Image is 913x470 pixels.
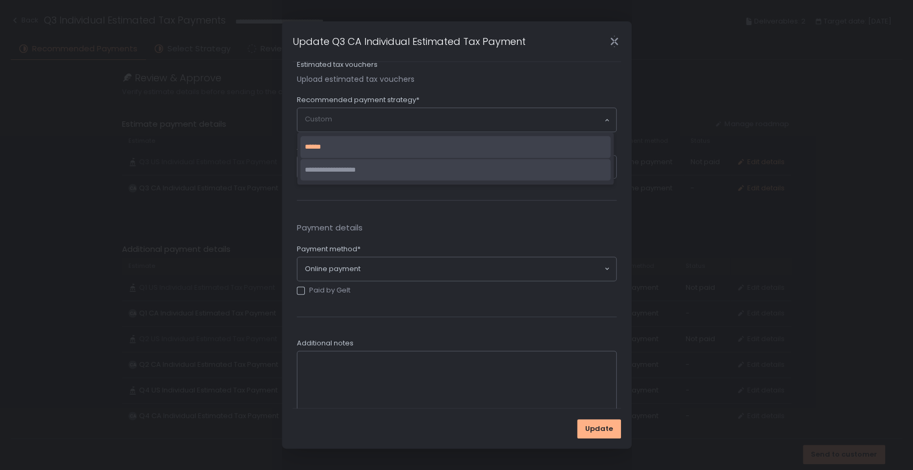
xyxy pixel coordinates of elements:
[297,338,354,348] span: Additional notes
[360,264,603,274] input: Search for option
[297,60,378,70] label: Estimated tax vouchers
[297,222,617,234] span: Payment details
[585,424,613,434] span: Update
[297,257,616,281] div: Search for option
[297,143,340,152] span: Amount due
[297,74,415,84] button: Upload estimated tax vouchers
[305,264,360,274] span: Online payment
[297,108,616,132] div: Search for option
[597,35,632,48] div: Close
[305,114,603,125] input: Search for option
[577,419,621,438] button: Update
[297,244,360,254] span: Payment method*
[293,34,526,49] h1: Update Q3 CA Individual Estimated Tax Payment
[297,95,419,105] span: Recommended payment strategy*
